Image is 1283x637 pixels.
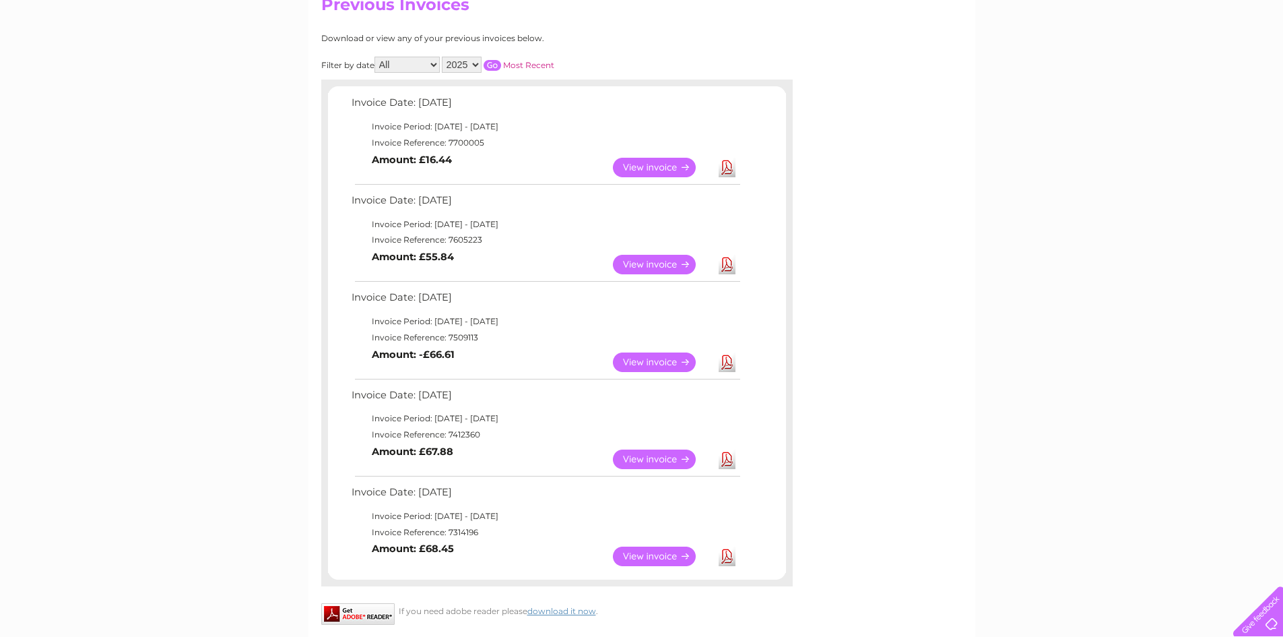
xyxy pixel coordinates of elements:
[348,411,742,427] td: Invoice Period: [DATE] - [DATE]
[372,543,454,555] b: Amount: £68.45
[348,232,742,248] td: Invoice Reference: 7605223
[348,330,742,346] td: Invoice Reference: 7509113
[324,7,960,65] div: Clear Business is a trading name of Verastar Limited (registered in [GEOGRAPHIC_DATA] No. 3667643...
[719,450,735,469] a: Download
[719,353,735,372] a: Download
[321,603,793,616] div: If you need adobe reader please .
[348,524,742,541] td: Invoice Reference: 7314196
[613,353,712,372] a: View
[372,154,452,166] b: Amount: £16.44
[527,606,596,616] a: download it now
[348,216,742,233] td: Invoice Period: [DATE] - [DATE]
[503,60,554,70] a: Most Recent
[1046,57,1072,67] a: Water
[348,508,742,524] td: Invoice Period: [DATE] - [DATE]
[348,427,742,443] td: Invoice Reference: 7412360
[45,35,114,76] img: logo.png
[613,547,712,566] a: View
[372,348,455,361] b: Amount: -£66.61
[348,135,742,151] td: Invoice Reference: 7700005
[719,255,735,274] a: Download
[1117,57,1158,67] a: Telecoms
[348,289,742,313] td: Invoice Date: [DATE]
[348,119,742,135] td: Invoice Period: [DATE] - [DATE]
[348,483,742,508] td: Invoice Date: [DATE]
[719,547,735,566] a: Download
[321,57,675,73] div: Filter by date
[348,94,742,119] td: Invoice Date: [DATE]
[372,251,454,263] b: Amount: £55.84
[1239,57,1270,67] a: Log out
[613,255,712,274] a: View
[1080,57,1109,67] a: Energy
[348,191,742,216] td: Invoice Date: [DATE]
[348,313,742,330] td: Invoice Period: [DATE] - [DATE]
[1166,57,1185,67] a: Blog
[613,450,712,469] a: View
[613,158,712,177] a: View
[1029,7,1122,24] a: 0333 014 3131
[321,34,675,43] div: Download or view any of your previous invoices below.
[372,446,453,458] b: Amount: £67.88
[1193,57,1226,67] a: Contact
[348,386,742,411] td: Invoice Date: [DATE]
[719,158,735,177] a: Download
